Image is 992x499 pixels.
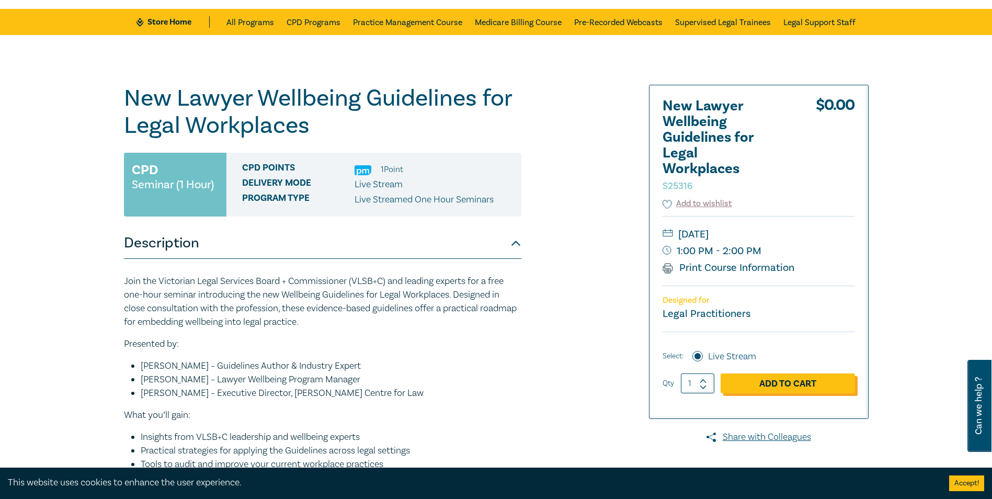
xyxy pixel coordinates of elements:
label: Live Stream [708,350,756,364]
a: Medicare Billing Course [475,9,562,35]
input: 1 [681,373,714,393]
li: [PERSON_NAME] – Guidelines Author & Industry Expert [141,359,521,373]
a: All Programs [226,9,274,35]
h2: New Lawyer Wellbeing Guidelines for Legal Workplaces [663,98,778,192]
span: Select: [663,350,683,362]
button: Add to wishlist [663,198,732,210]
a: CPD Programs [287,9,340,35]
li: Tools to audit and improve your current workplace practices [141,458,521,471]
li: [PERSON_NAME] – Lawyer Wellbeing Program Manager [141,373,521,387]
li: Practical strategies for applying the Guidelines across legal settings [141,444,521,458]
p: Presented by: [124,337,521,351]
span: Can we help ? [974,366,984,446]
span: CPD Points [242,163,355,176]
div: $ 0.00 [816,98,855,198]
a: Store Home [136,16,209,28]
span: Live Stream [355,178,403,190]
a: Supervised Legal Trainees [675,9,771,35]
a: Print Course Information [663,261,795,275]
small: S25316 [663,180,692,192]
a: Pre-Recorded Webcasts [574,9,663,35]
img: Practice Management & Business Skills [355,165,371,175]
small: [DATE] [663,226,855,243]
a: Legal Support Staff [783,9,856,35]
li: Insights from VLSB+C leadership and wellbeing experts [141,430,521,444]
h1: New Lawyer Wellbeing Guidelines for Legal Workplaces [124,85,521,139]
a: Add to Cart [721,373,855,393]
p: Join the Victorian Legal Services Board + Commissioner (VLSB+C) and leading experts for a free on... [124,275,521,329]
small: 1:00 PM - 2:00 PM [663,243,855,259]
li: [PERSON_NAME] – Executive Director, [PERSON_NAME] Centre for Law [141,387,521,400]
li: 1 Point [381,163,403,176]
button: Description [124,228,521,259]
label: Qty [663,378,674,389]
span: Delivery Mode [242,178,355,191]
button: Accept cookies [949,475,984,491]
small: Legal Practitioners [663,307,750,321]
a: Share with Colleagues [649,430,869,444]
p: What you’ll gain: [124,409,521,422]
a: Practice Management Course [353,9,462,35]
p: Designed for [663,296,855,305]
p: Live Streamed One Hour Seminars [355,193,494,207]
div: This website uses cookies to enhance the user experience. [8,476,933,490]
h3: CPD [132,161,158,179]
span: Program type [242,193,355,207]
small: Seminar (1 Hour) [132,179,214,190]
